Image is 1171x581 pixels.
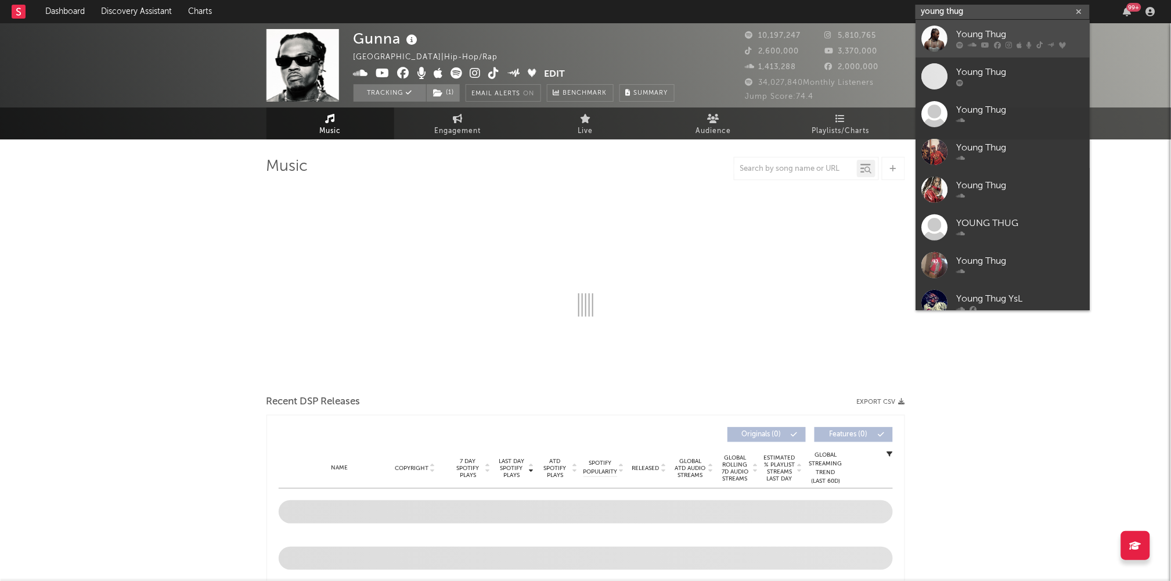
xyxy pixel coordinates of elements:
[1123,7,1132,16] button: 99+
[394,107,522,139] a: Engagement
[957,179,1084,193] div: Young Thug
[675,458,707,479] span: Global ATD Audio Streams
[578,124,593,138] span: Live
[745,79,874,87] span: 34,027,840 Monthly Listeners
[916,246,1090,284] a: Young Thug
[916,20,1090,58] a: Young Thug
[435,124,481,138] span: Engagement
[650,107,777,139] a: Audience
[957,141,1084,155] div: Young Thug
[522,107,650,139] a: Live
[812,124,870,138] span: Playlists/Charts
[427,84,460,102] button: (1)
[266,395,361,409] span: Recent DSP Releases
[632,465,660,472] span: Released
[466,84,541,102] button: Email AlertsOn
[857,399,905,406] button: Export CSV
[957,66,1084,80] div: Young Thug
[719,454,751,482] span: Global Rolling 7D Audio Streams
[825,32,877,40] span: 5,810,765
[916,58,1090,95] a: Young Thug
[266,107,394,139] a: Music
[957,217,1084,231] div: YOUNG THUG
[696,124,731,138] span: Audience
[916,209,1090,246] a: YOUNG THUG
[822,431,875,438] span: Features ( 0 )
[745,32,801,40] span: 10,197,247
[957,254,1084,268] div: Young Thug
[916,171,1090,209] a: Young Thug
[426,84,460,102] span: ( 1 )
[764,454,796,482] span: Estimated % Playlist Streams Last Day
[735,431,788,438] span: Originals ( 0 )
[916,95,1090,133] a: Young Thug
[745,93,814,101] span: Jump Score: 74.4
[354,84,426,102] button: Tracking
[727,427,806,442] button: Originals(0)
[540,458,571,479] span: ATD Spotify Plays
[825,63,879,71] span: 2,000,000
[619,84,675,102] button: Summary
[745,63,797,71] span: 1,413,288
[354,51,511,64] div: [GEOGRAPHIC_DATA] | Hip-Hop/Rap
[777,107,905,139] a: Playlists/Charts
[544,67,565,82] button: Edit
[957,103,1084,117] div: Young Thug
[916,284,1090,322] a: Young Thug YsL
[815,427,893,442] button: Features(0)
[453,458,484,479] span: 7 Day Spotify Plays
[583,459,617,476] span: Spotify Popularity
[319,124,341,138] span: Music
[916,133,1090,171] a: Young Thug
[547,84,614,102] a: Benchmark
[957,292,1084,306] div: Young Thug YsL
[354,29,421,48] div: Gunna
[524,91,535,97] em: On
[809,451,844,486] div: Global Streaming Trend (Last 60D)
[1127,3,1141,12] div: 99 +
[302,464,378,472] div: Name
[745,48,799,55] span: 2,600,000
[957,28,1084,42] div: Young Thug
[496,458,527,479] span: Last Day Spotify Plays
[634,90,668,96] span: Summary
[916,5,1090,19] input: Search for artists
[563,87,607,101] span: Benchmark
[734,164,857,174] input: Search by song name or URL
[395,465,428,472] span: Copyright
[825,48,878,55] span: 3,370,000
